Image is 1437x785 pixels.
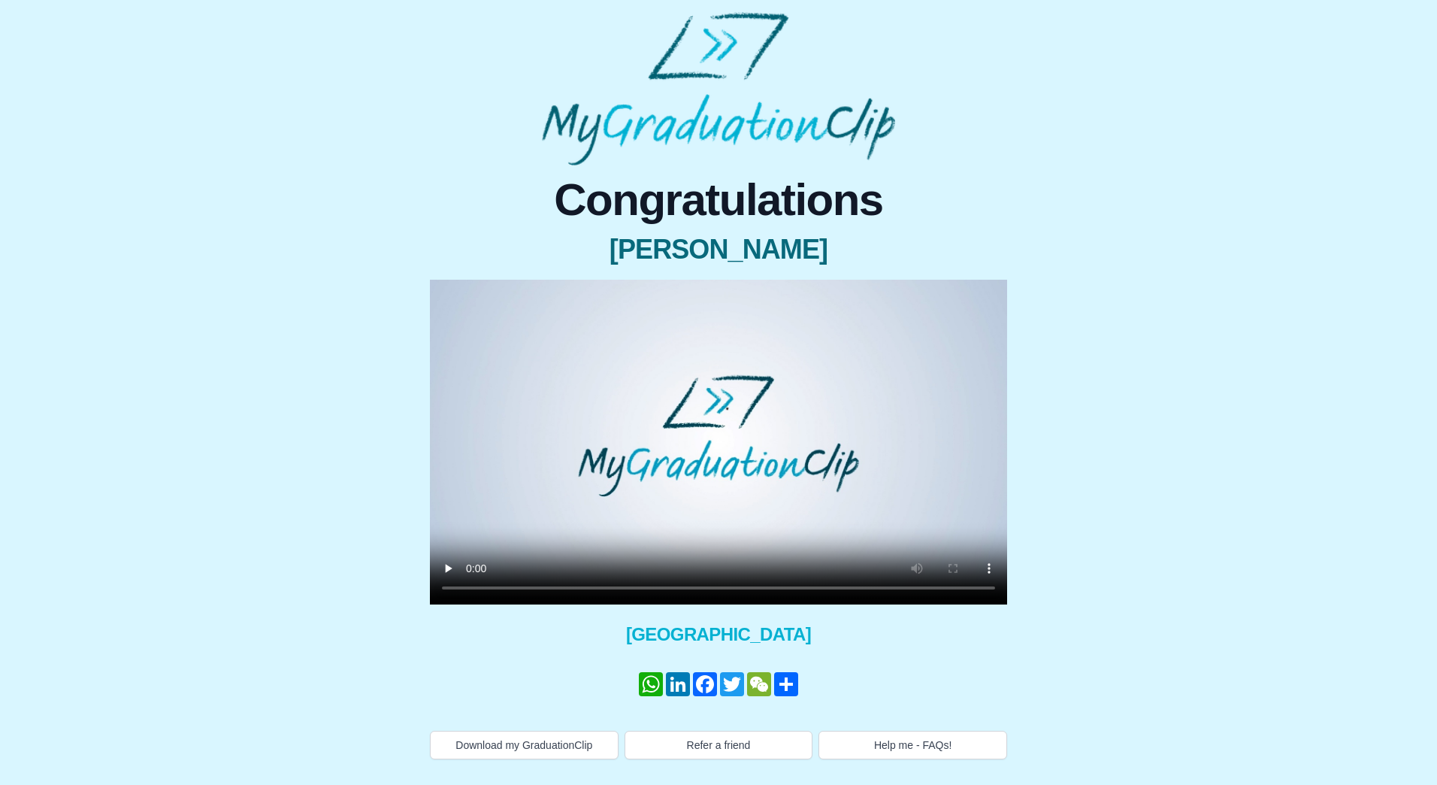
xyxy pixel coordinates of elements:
a: Facebook [691,672,718,696]
a: Share [773,672,800,696]
button: Help me - FAQs! [818,731,1007,759]
a: Twitter [718,672,746,696]
button: Refer a friend [625,731,813,759]
button: Download my GraduationClip [430,731,619,759]
img: MyGraduationClip [542,12,895,165]
a: LinkedIn [664,672,691,696]
a: WeChat [746,672,773,696]
span: [GEOGRAPHIC_DATA] [430,623,1007,647]
a: WhatsApp [637,672,664,696]
span: [PERSON_NAME] [430,235,1007,265]
span: Congratulations [430,177,1007,223]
